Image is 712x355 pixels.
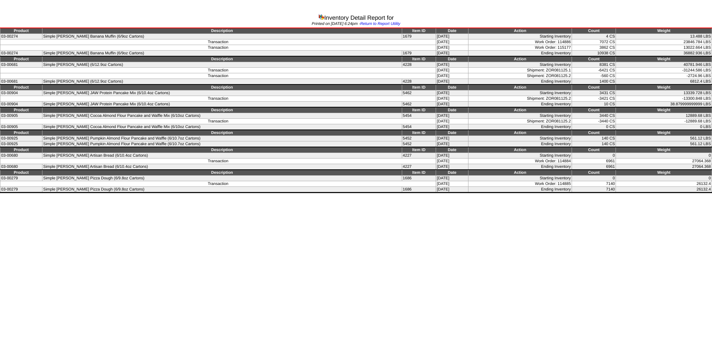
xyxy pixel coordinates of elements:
[572,28,616,34] td: Count
[0,187,42,193] td: 03-00279
[572,159,616,164] td: 6961
[0,90,42,96] td: 03-00904
[572,164,616,170] td: 6961
[572,170,616,176] td: Count
[616,90,712,96] td: 13339.728 LBS
[0,51,42,57] td: 03-00274
[0,34,42,39] td: 03-00274
[616,56,712,62] td: Weight
[436,79,468,85] td: [DATE]
[402,79,436,85] td: 4228
[436,136,468,141] td: [DATE]
[468,107,572,113] td: Action
[468,130,572,136] td: Action
[572,56,616,62] td: Count
[468,90,572,96] td: Starting Inventory
[572,90,616,96] td: 3431 CS
[318,14,324,20] img: graph.gif
[616,84,712,90] td: Weight
[616,107,712,113] td: Weight
[436,170,468,176] td: Date
[572,96,616,102] td: -3421 CS
[402,102,436,108] td: 5462
[572,113,616,119] td: 3440 CS
[468,113,572,119] td: Starting Inventory
[42,107,402,113] td: Description
[616,34,712,39] td: 13.488 LBS
[0,136,42,141] td: 03-00925
[616,51,712,57] td: 36882.936 LBS
[572,130,616,136] td: Count
[436,102,468,108] td: [DATE]
[0,39,436,45] td: Transaction
[402,136,436,141] td: 5452
[616,62,712,68] td: 40781.946 LBS
[436,107,468,113] td: Date
[616,102,712,108] td: 38.879999999999 LBS
[468,96,572,102] td: Shipment: ZOR081125.2
[402,84,436,90] td: Item ID
[436,73,468,79] td: [DATE]
[402,153,436,159] td: 4227
[0,159,436,164] td: Transaction
[468,68,572,73] td: Shipment: ZOR081125.1
[0,107,42,113] td: Product
[42,34,402,39] td: Simple [PERSON_NAME] Banana Muffin (6/9oz Cartons)
[468,102,572,108] td: Ending Inventory
[436,51,468,57] td: [DATE]
[42,90,402,96] td: Simple [PERSON_NAME] JAW Protein Pancake Mix (6/10.4oz Cartons)
[572,102,616,108] td: 10 CS
[468,51,572,57] td: Ending Inventory
[402,56,436,62] td: Item ID
[572,141,616,147] td: 140 CS
[436,90,468,96] td: [DATE]
[0,79,42,85] td: 03-00681
[572,79,616,85] td: 1400 CS
[616,136,712,141] td: 561.12 LBS
[572,147,616,153] td: Count
[0,45,436,51] td: Transaction
[0,119,436,124] td: Transaction
[42,124,402,130] td: Simple [PERSON_NAME] Cocoa Almond Flour Pancake and Waffle Mix (6/10oz Cartons)
[616,39,712,45] td: 23846.784 LBS
[0,96,436,102] td: Transaction
[616,153,712,159] td: 0
[616,164,712,170] td: 27064.368
[436,119,468,124] td: [DATE]
[42,164,402,170] td: Simple [PERSON_NAME] Artisan Bread (6/10.4oz Cartons)
[402,147,436,153] td: Item ID
[616,28,712,34] td: Weight
[42,141,402,147] td: Simple [PERSON_NAME] Pumpkin Almond Flour Pancake and Waffle (6/10.7oz Cartons)
[0,62,42,68] td: 03-00681
[42,28,402,34] td: Description
[616,119,712,124] td: -12889.68 LBS
[402,141,436,147] td: 5452
[572,119,616,124] td: -3440 CS
[436,113,468,119] td: [DATE]
[436,187,468,193] td: [DATE]
[402,34,436,39] td: 1679
[0,181,436,187] td: Transaction
[468,34,572,39] td: Starting Inventory
[468,170,572,176] td: Action
[0,84,42,90] td: Product
[0,28,42,34] td: Product
[572,107,616,113] td: Count
[402,113,436,119] td: 5454
[436,147,468,153] td: Date
[468,45,572,51] td: Work Order: 115177
[42,51,402,57] td: Simple [PERSON_NAME] Banana Muffin (6/9oz Cartons)
[436,56,468,62] td: Date
[402,62,436,68] td: 4228
[436,130,468,136] td: Date
[42,56,402,62] td: Description
[468,39,572,45] td: Work Order: 114886
[436,176,468,181] td: [DATE]
[0,102,42,108] td: 03-00904
[402,176,436,181] td: 1686
[616,79,712,85] td: 6812.4 LBS
[572,84,616,90] td: Count
[436,164,468,170] td: [DATE]
[572,45,616,51] td: 3862 CS
[572,153,616,159] td: 0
